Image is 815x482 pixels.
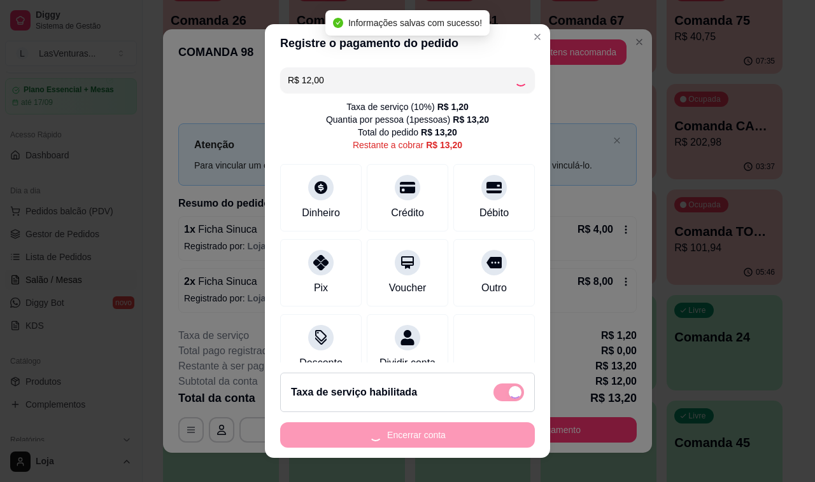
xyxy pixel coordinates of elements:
div: R$ 1,20 [437,100,469,113]
div: Loading [514,74,527,86]
div: Dinheiro [302,205,340,221]
div: R$ 13,20 [426,139,462,151]
header: Registre o pagamento do pedido [265,24,550,62]
div: Débito [479,205,509,221]
div: Quantia por pessoa ( 1 pessoas) [326,113,489,126]
div: Voucher [389,280,427,296]
div: Dividir conta [379,355,436,371]
span: check-circle [333,18,343,28]
div: Desconto [299,355,343,371]
div: Pix [314,280,328,296]
input: Ex.: hambúrguer de cordeiro [288,67,514,93]
span: Informações salvas com sucesso! [348,18,482,28]
div: Total do pedido [358,126,457,139]
div: Outro [481,280,507,296]
div: Restante a cobrar [353,139,462,151]
div: R$ 13,20 [421,126,457,139]
div: Taxa de serviço ( 10 %) [346,100,469,113]
h2: Taxa de serviço habilitada [291,385,417,400]
div: R$ 13,20 [453,113,489,126]
div: Crédito [391,205,424,221]
button: Close [527,27,548,47]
